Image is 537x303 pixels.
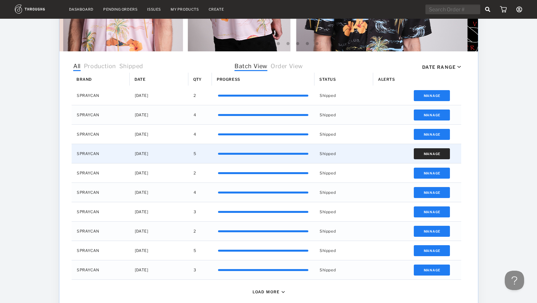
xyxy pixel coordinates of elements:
span: 2 [194,91,196,100]
div: Press SPACE to select this row. [72,144,461,163]
a: Pending Orders [103,7,137,12]
button: 6 [265,41,272,47]
input: Search Order # [425,5,480,14]
button: 10 [304,41,311,47]
div: [DATE] [130,222,188,241]
div: Shipped [314,260,373,279]
div: Press SPACE to select this row. [72,125,461,144]
span: 4 [194,130,196,139]
button: 8 [285,41,291,47]
div: [DATE] [130,163,188,183]
span: 5 [194,150,196,158]
span: 3 [194,208,196,216]
span: Order View [271,63,303,71]
span: All [73,63,81,71]
div: Shipped [314,183,373,202]
button: 2 [227,41,233,47]
div: Shipped [314,222,373,241]
button: Manage [413,226,450,237]
span: 4 [194,188,196,197]
button: 9 [294,41,301,47]
span: 4 [194,111,196,119]
div: SPRAYCAN [72,260,130,279]
div: Press SPACE to select this row. [72,202,461,222]
img: icon_cart.dab5cea1.svg [500,6,507,13]
div: Shipped [314,125,373,144]
span: Qty [193,77,202,82]
div: Press SPACE to select this row. [72,163,461,183]
div: Press SPACE to select this row. [72,86,461,105]
div: SPRAYCAN [72,86,130,105]
div: Shipped [314,86,373,105]
div: Press SPACE to select this row. [72,222,461,241]
div: Date Range [422,64,456,70]
a: Create [209,7,224,12]
button: Manage [413,245,450,256]
button: 11 [314,41,320,47]
div: Press SPACE to select this row. [72,260,461,280]
span: 5 [194,246,196,255]
span: Shipped [119,63,143,71]
span: Batch View [234,63,267,71]
div: SPRAYCAN [72,163,130,183]
img: icon_caret_down_black.69fb8af9.svg [457,66,461,68]
span: Production [84,63,116,71]
div: Shipped [314,241,373,260]
a: My Products [171,7,199,12]
div: [DATE] [130,241,188,260]
a: Dashboard [69,7,94,12]
div: Press SPACE to select this row. [72,105,461,125]
div: [DATE] [130,260,188,279]
div: Shipped [314,105,373,124]
button: 5 [256,41,262,47]
div: [DATE] [130,105,188,124]
span: 2 [194,169,196,177]
button: Manage [413,90,450,101]
button: Manage [413,206,450,217]
span: Date [134,77,145,82]
span: Progress [217,77,240,82]
span: 3 [194,266,196,274]
div: Shipped [314,163,373,183]
div: Shipped [314,202,373,221]
div: SPRAYCAN [72,144,130,163]
div: [DATE] [130,125,188,144]
div: Load More [253,289,280,294]
div: [DATE] [130,144,188,163]
button: Manage [413,168,450,179]
span: Alerts [378,77,395,82]
a: Issues [147,7,161,12]
div: SPRAYCAN [72,202,130,221]
div: Shipped [314,144,373,163]
div: [DATE] [130,202,188,221]
iframe: Toggle Customer Support [505,271,524,290]
div: SPRAYCAN [72,183,130,202]
img: logo.1c10ca64.svg [15,5,59,14]
div: Press SPACE to select this row. [72,183,461,202]
button: 4 [246,41,253,47]
button: Manage [413,265,450,276]
div: SPRAYCAN [72,222,130,241]
button: 1 [217,41,224,47]
div: [DATE] [130,86,188,105]
div: [DATE] [130,183,188,202]
button: Manage [413,110,450,120]
button: Manage [413,129,450,140]
button: 7 [275,41,282,47]
span: 2 [194,227,196,235]
div: Press SPACE to select this row. [72,241,461,260]
span: Brand [76,77,92,82]
div: SPRAYCAN [72,105,130,124]
button: Manage [413,187,450,198]
div: SPRAYCAN [72,125,130,144]
div: SPRAYCAN [72,241,130,260]
button: 3 [236,41,243,47]
span: Status [319,77,336,82]
img: icon_caret_down_black.69fb8af9.svg [281,291,284,293]
button: Manage [413,148,450,159]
